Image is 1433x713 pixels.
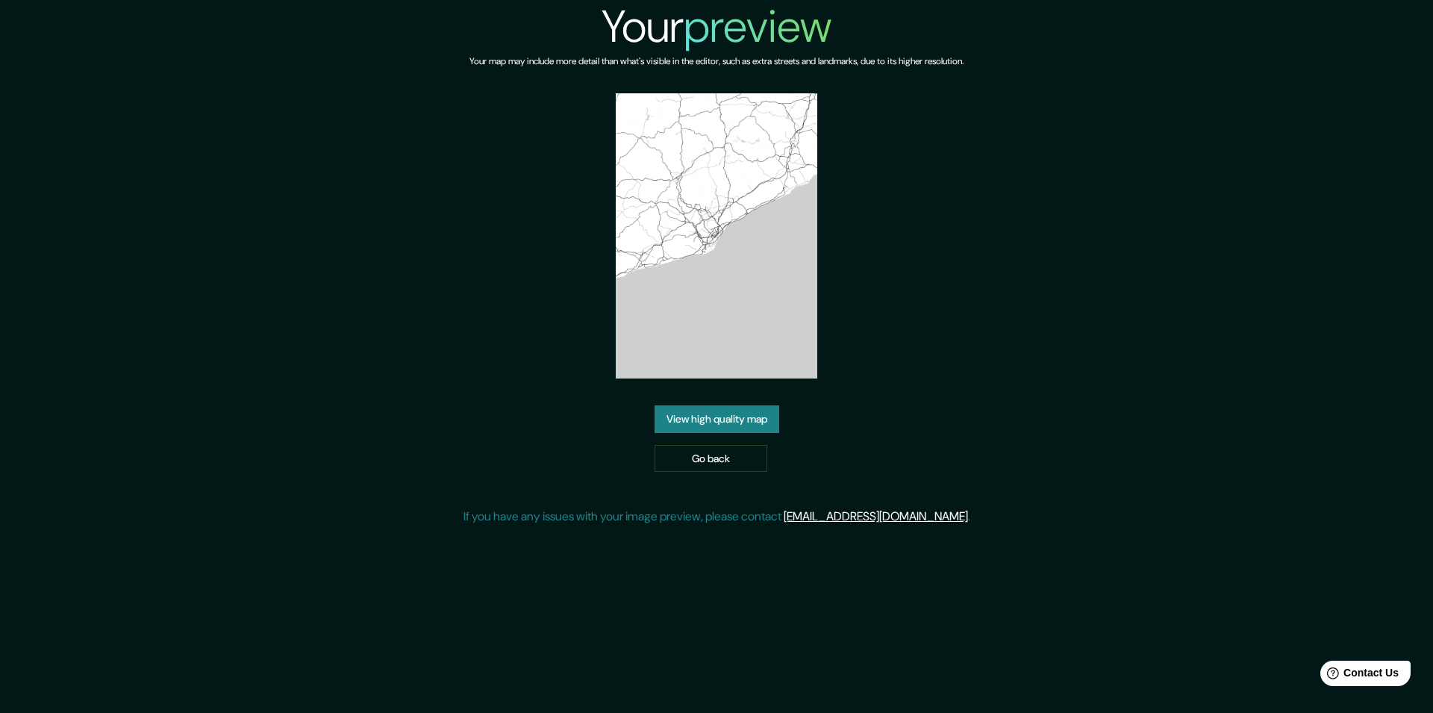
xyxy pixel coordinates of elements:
[784,508,968,524] a: [EMAIL_ADDRESS][DOMAIN_NAME]
[655,405,779,433] a: View high quality map
[463,508,970,526] p: If you have any issues with your image preview, please contact .
[616,93,817,379] img: created-map-preview
[655,445,767,473] a: Go back
[1300,655,1417,697] iframe: Help widget launcher
[469,54,964,69] h6: Your map may include more detail than what's visible in the editor, such as extra streets and lan...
